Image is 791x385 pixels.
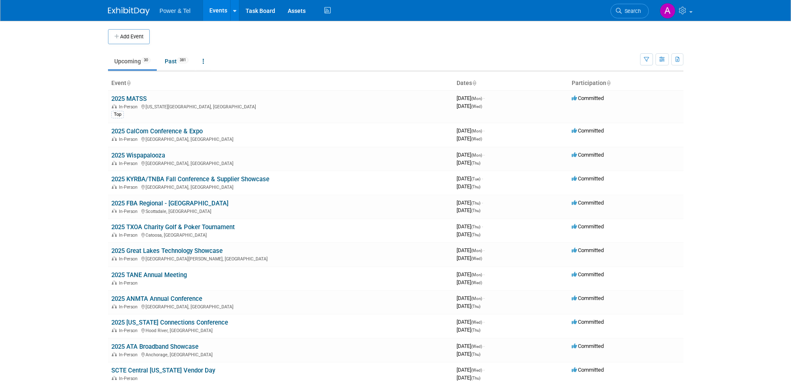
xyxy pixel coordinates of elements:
a: Upcoming30 [108,53,157,69]
span: [DATE] [457,231,480,237]
span: Search [622,8,641,14]
span: [DATE] [457,327,480,333]
span: [DATE] [457,200,483,206]
span: In-Person [119,328,140,333]
span: (Mon) [471,96,482,101]
a: 2025 Great Lakes Technology Showcase [111,247,223,255]
div: Hood River, [GEOGRAPHIC_DATA] [111,327,450,333]
span: [DATE] [457,127,485,134]
span: Committed [572,95,604,101]
span: - [483,95,485,101]
span: (Thu) [471,376,480,380]
span: Committed [572,271,604,277]
div: Scottsdale, [GEOGRAPHIC_DATA] [111,207,450,214]
span: In-Person [119,376,140,381]
span: Committed [572,175,604,182]
span: In-Person [119,280,140,286]
span: - [483,343,485,349]
span: [DATE] [457,175,483,182]
span: - [483,271,485,277]
div: [GEOGRAPHIC_DATA], [GEOGRAPHIC_DATA] [111,160,450,166]
span: In-Person [119,161,140,166]
span: (Thu) [471,208,480,213]
span: - [483,127,485,134]
span: In-Person [119,232,140,238]
span: (Wed) [471,344,482,349]
span: In-Person [119,209,140,214]
span: [DATE] [457,135,482,142]
span: (Mon) [471,129,482,133]
span: - [482,223,483,230]
span: [DATE] [457,223,483,230]
span: 381 [177,57,188,63]
a: 2025 ANMTA Annual Conference [111,295,202,302]
span: - [483,319,485,325]
span: [DATE] [457,95,485,101]
div: [GEOGRAPHIC_DATA], [GEOGRAPHIC_DATA] [111,135,450,142]
span: [DATE] [457,103,482,109]
img: In-Person Event [112,280,117,285]
span: [DATE] [457,303,480,309]
span: [DATE] [457,183,480,190]
span: [DATE] [457,295,485,301]
a: 2025 CalCom Conference & Expo [111,127,203,135]
a: Sort by Participation Type [606,80,610,86]
span: (Wed) [471,137,482,141]
span: (Thu) [471,185,480,189]
span: (Thu) [471,304,480,309]
span: (Mon) [471,272,482,277]
img: In-Person Event [112,328,117,332]
span: In-Person [119,137,140,142]
a: Sort by Start Date [472,80,476,86]
img: In-Person Event [112,185,117,189]
a: 2025 MATSS [111,95,147,102]
a: Search [610,4,649,18]
span: (Thu) [471,328,480,332]
span: - [483,152,485,158]
span: (Mon) [471,296,482,301]
a: Sort by Event Name [126,80,131,86]
img: Alina Dorion [660,3,675,19]
span: Committed [572,343,604,349]
span: (Mon) [471,153,482,157]
th: Participation [568,76,683,90]
span: (Thu) [471,225,480,229]
th: Dates [453,76,568,90]
span: Power & Tel [160,7,191,14]
span: [DATE] [457,255,482,261]
div: [GEOGRAPHIC_DATA][PERSON_NAME], [GEOGRAPHIC_DATA] [111,255,450,262]
img: In-Person Event [112,209,117,213]
span: - [483,367,485,373]
span: Committed [572,200,604,206]
div: [US_STATE][GEOGRAPHIC_DATA], [GEOGRAPHIC_DATA] [111,103,450,110]
span: Committed [572,319,604,325]
span: - [483,295,485,301]
img: In-Person Event [112,104,117,108]
img: In-Person Event [112,232,117,237]
span: 30 [141,57,151,63]
span: [DATE] [457,343,485,349]
span: [DATE] [457,247,485,253]
span: (Mon) [471,248,482,253]
span: Committed [572,247,604,253]
span: Committed [572,152,604,158]
span: In-Person [119,104,140,110]
span: [DATE] [457,279,482,285]
a: 2025 KYRBA/TNBA Fall Conference & Supplier Showcase [111,175,269,183]
span: (Wed) [471,368,482,372]
a: 2025 TANE Annual Meeting [111,271,187,279]
a: 2025 ATA Broadband Showcase [111,343,198,350]
div: Top [111,111,124,118]
span: - [482,200,483,206]
span: (Thu) [471,352,480,357]
th: Event [108,76,453,90]
span: [DATE] [457,271,485,277]
a: 2025 TXOA Charity Golf & Poker Tournament [111,223,235,231]
span: [DATE] [457,152,485,158]
span: Committed [572,295,604,301]
div: Anchorage, [GEOGRAPHIC_DATA] [111,351,450,357]
img: In-Person Event [112,256,117,260]
a: SCTE Central [US_STATE] Vendor Day [111,367,215,374]
img: In-Person Event [112,304,117,308]
a: 2025 [US_STATE] Connections Conference [111,319,228,326]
